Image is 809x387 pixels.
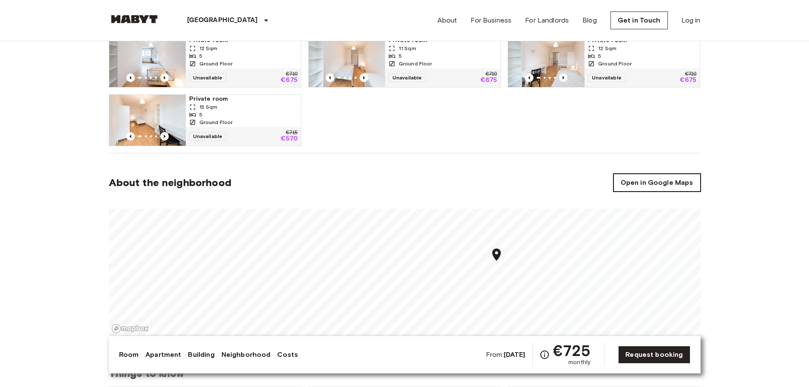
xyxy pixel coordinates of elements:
button: Previous image [160,132,169,141]
a: Open in Google Maps [613,174,701,192]
p: [GEOGRAPHIC_DATA] [187,15,258,25]
a: For Landlords [525,15,569,25]
a: Costs [277,350,298,360]
a: Marketing picture of unit DE-02-042-04MPrevious imagePrevious imagePrivate room11 Sqm5Ground Floo... [308,36,501,88]
img: Habyt [109,15,160,23]
span: About the neighborhood [109,176,231,189]
a: Request booking [618,346,690,364]
button: Previous image [126,132,135,141]
span: 11 Sqm [399,45,416,52]
a: About [437,15,457,25]
a: Log in [681,15,701,25]
span: Private room [189,95,298,103]
button: Previous image [525,73,534,82]
p: €675 [480,77,497,84]
img: Marketing picture of unit DE-02-042-03M [508,36,585,87]
img: Marketing picture of unit DE-02-042-04M [309,36,385,87]
span: 5 [598,52,601,60]
p: €710 [685,72,696,77]
span: 5 [199,52,202,60]
span: 12 Sqm [598,45,616,52]
img: Marketing picture of unit DE-02-042-05M [109,36,186,87]
span: Ground Floor [199,60,233,68]
a: Blog [582,15,597,25]
a: Apartment [145,350,181,360]
button: Previous image [360,73,368,82]
canvas: Map [109,209,701,336]
p: €675 [680,77,697,84]
span: Unavailable [588,73,625,82]
span: monthly [568,358,590,367]
span: 5 [199,111,202,119]
a: Get in Touch [610,11,668,29]
div: Map marker [489,247,504,265]
span: Ground Floor [598,60,632,68]
b: [DATE] [504,350,525,359]
a: For Business [471,15,511,25]
span: Things to know [109,367,701,380]
p: €570 [281,136,298,142]
span: 15 Sqm [199,103,218,111]
span: 5 [399,52,402,60]
button: Previous image [126,73,135,82]
a: Building [188,350,214,360]
a: Mapbox logo [111,324,149,333]
p: €675 [281,77,298,84]
button: Previous image [559,73,568,82]
span: From: [486,350,525,359]
p: €715 [286,130,297,136]
a: Room [119,350,139,360]
span: Unavailable [189,73,227,82]
a: Marketing picture of unit DE-02-042-05MPrevious imagePrevious imagePrivate room12 Sqm5Ground Floo... [109,36,301,88]
span: Ground Floor [199,119,233,126]
p: €710 [286,72,297,77]
span: Unavailable [389,73,426,82]
span: 12 Sqm [199,45,218,52]
a: Marketing picture of unit DE-02-042-03MPrevious imagePrevious imagePrivate room12 Sqm5Ground Floo... [508,36,700,88]
a: Marketing picture of unit DE-02-042-02MPrevious imagePrevious imagePrivate room15 Sqm5Ground Floo... [109,94,301,146]
span: €725 [553,343,591,358]
span: Ground Floor [399,60,432,68]
svg: Check cost overview for full price breakdown. Please note that discounts apply to new joiners onl... [539,350,550,360]
img: Marketing picture of unit DE-02-042-02M [109,95,186,146]
a: Neighborhood [221,350,271,360]
span: Unavailable [189,132,227,141]
button: Previous image [160,73,169,82]
button: Previous image [326,73,334,82]
p: €710 [485,72,497,77]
